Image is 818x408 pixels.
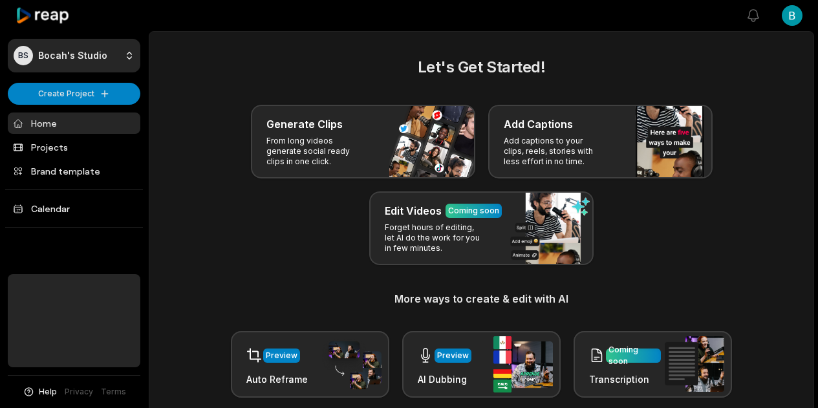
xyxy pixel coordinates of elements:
button: Help [23,386,57,398]
h3: Auto Reframe [246,372,308,386]
h3: Transcription [589,372,661,386]
a: Calendar [8,198,140,219]
button: Create Project [8,83,140,105]
p: Bocah's Studio [38,50,107,61]
a: Projects [8,136,140,158]
img: transcription.png [665,336,724,392]
img: auto_reframe.png [322,339,382,390]
h3: More ways to create & edit with AI [165,291,798,306]
div: Coming soon [448,205,499,217]
img: ai_dubbing.png [493,336,553,392]
div: BS [14,46,33,65]
a: Terms [101,386,126,398]
p: Forget hours of editing, let AI do the work for you in few minutes. [385,222,485,253]
p: Add captions to your clips, reels, stories with less effort in no time. [504,136,604,167]
h3: Generate Clips [266,116,343,132]
h3: Add Captions [504,116,573,132]
div: Coming soon [608,344,658,367]
div: Preview [266,350,297,361]
h3: AI Dubbing [418,372,471,386]
span: Help [39,386,57,398]
p: From long videos generate social ready clips in one click. [266,136,367,167]
h3: Edit Videos [385,203,442,219]
a: Privacy [65,386,93,398]
div: Preview [437,350,469,361]
a: Brand template [8,160,140,182]
a: Home [8,113,140,134]
h2: Let's Get Started! [165,56,798,79]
